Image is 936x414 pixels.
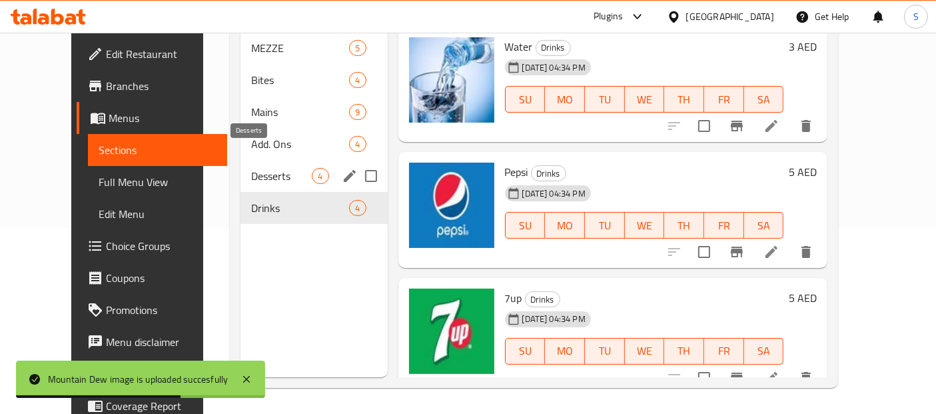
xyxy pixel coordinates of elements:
span: MO [550,216,580,235]
span: SU [511,341,540,361]
span: TU [590,216,620,235]
a: Coupons [77,262,228,294]
button: delete [790,362,822,394]
button: TH [664,212,704,239]
div: Mountain Dew image is uploaded succesfully [48,372,228,387]
span: TU [590,341,620,361]
span: MO [550,341,580,361]
a: Branches [77,70,228,102]
a: Sections [88,134,228,166]
span: Full Menu View [99,174,217,190]
span: Choice Groups [106,238,217,254]
span: [DATE] 04:34 PM [517,61,591,74]
div: Drinks [536,40,571,56]
span: [DATE] 04:34 PM [517,187,591,200]
span: Select to update [690,112,718,140]
span: MO [550,90,580,109]
button: MO [545,86,585,113]
div: Bites4 [240,64,387,96]
div: items [312,168,328,184]
a: Upsell [77,358,228,390]
h6: 3 AED [789,37,817,56]
div: Plugins [594,9,623,25]
span: 9 [350,106,365,119]
button: TH [664,338,704,365]
button: WE [625,86,665,113]
div: Drinks4 [240,192,387,224]
span: 4 [350,74,365,87]
span: WE [630,216,660,235]
span: TH [670,90,699,109]
span: Branches [106,78,217,94]
span: FR [709,90,739,109]
span: Add. Ons [251,136,349,152]
a: Promotions [77,294,228,326]
span: [DATE] 04:34 PM [517,313,591,325]
span: Drinks [536,40,570,55]
span: S [913,9,919,24]
span: Menus [109,110,217,126]
button: SA [744,86,784,113]
button: delete [790,110,822,142]
span: Pepsi [505,162,528,182]
span: Water [505,37,533,57]
span: SA [749,216,779,235]
h6: 5 AED [789,163,817,181]
button: TU [585,338,625,365]
span: 4 [350,202,365,215]
a: Edit Menu [88,198,228,230]
button: SA [744,212,784,239]
button: SU [505,86,546,113]
button: Branch-specific-item [721,362,753,394]
button: Branch-specific-item [721,236,753,268]
img: Water [409,37,494,123]
button: TU [585,212,625,239]
span: Drinks [251,200,349,216]
button: SU [505,212,546,239]
button: FR [704,338,744,365]
span: SA [749,90,779,109]
div: Mains9 [240,96,387,128]
a: Edit menu item [763,370,779,386]
span: SU [511,216,540,235]
button: WE [625,212,665,239]
button: TU [585,86,625,113]
div: Desserts4edit [240,160,387,192]
span: SU [511,90,540,109]
button: SA [744,338,784,365]
a: Choice Groups [77,230,228,262]
span: Sections [99,142,217,158]
span: FR [709,341,739,361]
button: delete [790,236,822,268]
span: SA [749,341,779,361]
span: WE [630,341,660,361]
a: Menu disclaimer [77,326,228,358]
a: Full Menu View [88,166,228,198]
span: TH [670,341,699,361]
span: 7up [505,288,522,308]
button: MO [545,338,585,365]
span: Coupons [106,270,217,286]
button: WE [625,338,665,365]
h6: 5 AED [789,289,817,307]
span: Select to update [690,238,718,266]
button: MO [545,212,585,239]
span: 5 [350,42,365,55]
button: Branch-specific-item [721,110,753,142]
span: Select to update [690,364,718,392]
span: TU [590,90,620,109]
img: 7up [409,289,494,374]
div: items [349,40,366,56]
a: Menus [77,102,228,134]
button: FR [704,86,744,113]
span: Desserts [251,168,312,184]
span: FR [709,216,739,235]
span: Drinks [532,166,566,181]
span: 4 [350,138,365,151]
a: Edit menu item [763,244,779,260]
div: items [349,200,366,216]
div: [GEOGRAPHIC_DATA] [686,9,774,24]
span: WE [630,90,660,109]
div: Drinks [531,165,566,181]
span: Menu disclaimer [106,334,217,350]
